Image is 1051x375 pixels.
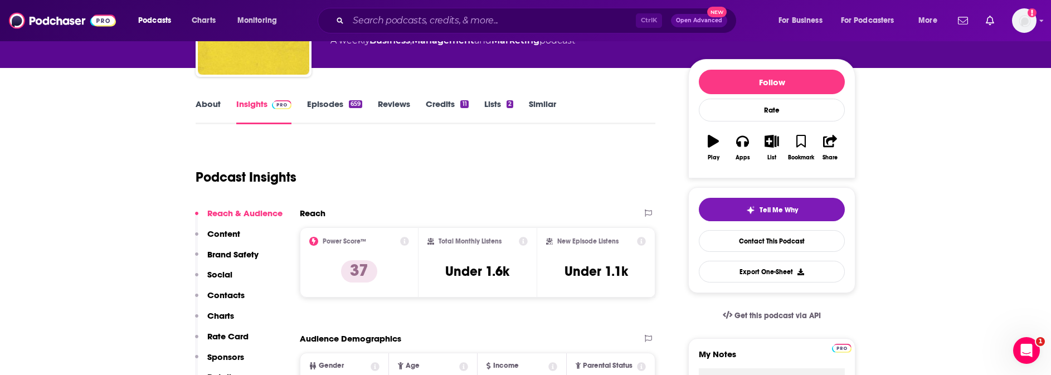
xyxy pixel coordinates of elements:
button: Sponsors [195,352,244,372]
a: Charts [184,12,222,30]
p: Content [207,228,240,239]
button: Play [699,128,728,168]
a: Reviews [378,99,410,124]
img: tell me why sparkle [746,206,755,215]
button: open menu [911,12,951,30]
p: Charts [207,310,234,321]
button: open menu [130,12,186,30]
h3: Under 1.1k [565,263,628,280]
span: Parental Status [583,362,632,369]
button: Social [195,269,232,290]
h2: Total Monthly Listens [439,237,502,245]
div: Play [708,154,719,161]
a: Contact This Podcast [699,230,845,252]
a: Credits11 [426,99,468,124]
button: Charts [195,310,234,331]
p: Rate Card [207,331,249,342]
button: Open AdvancedNew [671,14,727,27]
span: Logged in as mindyn [1012,8,1037,33]
button: Rate Card [195,331,249,352]
a: Get this podcast via API [714,302,830,329]
img: Podchaser Pro [832,344,851,353]
span: For Podcasters [841,13,894,28]
span: Income [493,362,519,369]
a: Similar [529,99,556,124]
button: Content [195,228,240,249]
div: Apps [736,154,750,161]
span: Get this podcast via API [734,311,821,320]
button: open menu [771,12,836,30]
a: Episodes659 [307,99,362,124]
img: User Profile [1012,8,1037,33]
div: Search podcasts, credits, & more... [328,8,747,33]
button: Reach & Audience [195,208,283,228]
div: Share [823,154,838,161]
p: Social [207,269,232,280]
div: List [767,154,776,161]
img: Podchaser Pro [272,100,291,109]
span: New [707,7,727,17]
button: open menu [834,12,911,30]
button: Bookmark [786,128,815,168]
span: For Business [778,13,823,28]
button: tell me why sparkleTell Me Why [699,198,845,221]
button: Export One-Sheet [699,261,845,283]
button: List [757,128,786,168]
span: More [918,13,937,28]
button: Apps [728,128,757,168]
button: Share [816,128,845,168]
button: Show profile menu [1012,8,1037,33]
button: open menu [230,12,291,30]
h3: Under 1.6k [445,263,509,280]
p: Reach & Audience [207,208,283,218]
button: Brand Safety [195,249,259,270]
button: Follow [699,70,845,94]
label: My Notes [699,349,845,368]
h1: Podcast Insights [196,169,296,186]
a: Show notifications dropdown [981,11,999,30]
a: InsightsPodchaser Pro [236,99,291,124]
iframe: Intercom live chat [1013,337,1040,364]
span: Age [406,362,420,369]
span: Tell Me Why [760,206,798,215]
p: 37 [341,260,377,283]
div: 2 [507,100,513,108]
a: Lists2 [484,99,513,124]
svg: Add a profile image [1028,8,1037,17]
span: Gender [319,362,344,369]
a: Pro website [832,342,851,353]
span: Podcasts [138,13,171,28]
h2: Reach [300,208,325,218]
img: Podchaser - Follow, Share and Rate Podcasts [9,10,116,31]
h2: Power Score™ [323,237,366,245]
a: Show notifications dropdown [953,11,972,30]
h2: New Episode Listens [557,237,619,245]
button: Contacts [195,290,245,310]
a: About [196,99,221,124]
span: Monitoring [237,13,277,28]
div: Bookmark [788,154,814,161]
span: Open Advanced [676,18,722,23]
div: 11 [460,100,468,108]
p: Sponsors [207,352,244,362]
span: Ctrl K [636,13,662,28]
input: Search podcasts, credits, & more... [348,12,636,30]
span: Charts [192,13,216,28]
h2: Audience Demographics [300,333,401,344]
p: Contacts [207,290,245,300]
div: 659 [349,100,362,108]
div: Rate [699,99,845,121]
span: 1 [1036,337,1045,346]
p: Brand Safety [207,249,259,260]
